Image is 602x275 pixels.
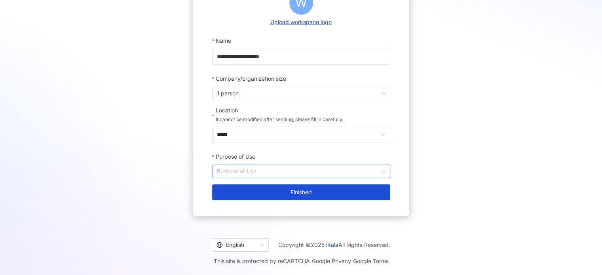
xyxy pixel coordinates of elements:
a: iKala [326,241,338,248]
span: Copyright © 2025 All Rights Reserved. [278,240,390,250]
a: Google Privacy [312,258,351,264]
a: Google Terms [353,258,389,264]
span: Finished [291,189,312,195]
span: down [381,132,386,137]
label: Company/organization size [212,71,292,87]
span: 1 person [217,87,386,100]
div: English [216,239,257,251]
span: | [351,258,353,264]
label: Purpose of Use [212,149,261,165]
span: This site is protected by reCAPTCHA [214,256,389,266]
button: Finished [212,184,390,200]
label: Name [212,33,237,49]
input: Name [212,49,390,64]
p: It cannot be modified after sending, please fill in carefully. [216,116,343,123]
button: Upload workspace logo [268,18,334,27]
span: | [310,258,312,264]
div: Location [216,106,343,114]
